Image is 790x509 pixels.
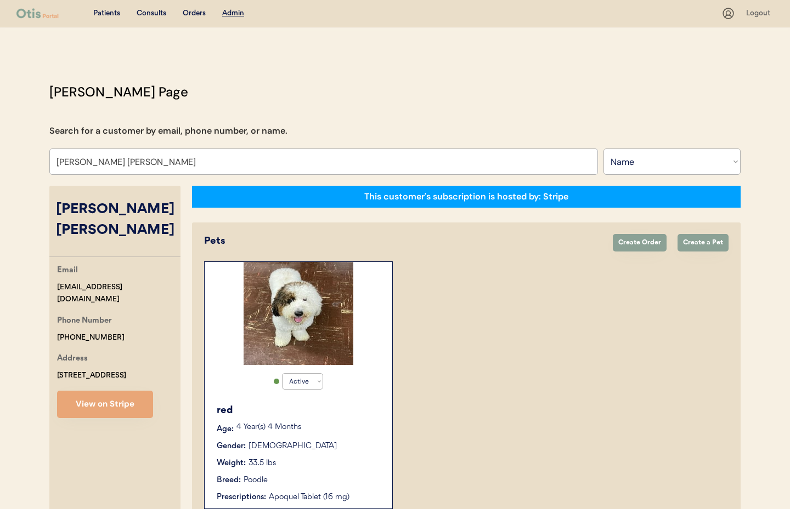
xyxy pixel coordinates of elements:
[217,474,241,486] div: Breed:
[57,314,112,328] div: Phone Number
[49,124,287,138] div: Search for a customer by email, phone number, or name.
[57,369,126,382] div: [STREET_ADDRESS]
[217,424,234,435] div: Age:
[249,457,276,469] div: 33.5 lbs
[137,8,166,19] div: Consults
[57,391,153,418] button: View on Stripe
[57,281,180,306] div: [EMAIL_ADDRESS][DOMAIN_NAME]
[57,264,78,278] div: Email
[236,424,381,431] p: 4 Year(s) 4 Months
[57,352,88,366] div: Address
[222,9,244,17] u: Admin
[49,199,180,241] div: [PERSON_NAME] [PERSON_NAME]
[217,457,246,469] div: Weight:
[204,234,602,249] div: Pets
[269,491,381,503] div: Apoquel Tablet (16 mg)
[746,8,774,19] div: Logout
[244,262,353,365] img: IMG_0845.jpg
[49,148,598,175] input: Search by name
[217,403,381,418] div: red
[678,234,729,251] button: Create a Pet
[613,234,667,251] button: Create Order
[57,331,125,344] div: [PHONE_NUMBER]
[217,491,266,503] div: Prescriptions:
[217,441,246,452] div: Gender:
[364,191,568,203] div: This customer's subscription is hosted by: Stripe
[183,8,206,19] div: Orders
[249,441,337,452] div: [DEMOGRAPHIC_DATA]
[93,8,120,19] div: Patients
[49,82,188,102] div: [PERSON_NAME] Page
[244,474,268,486] div: Poodle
